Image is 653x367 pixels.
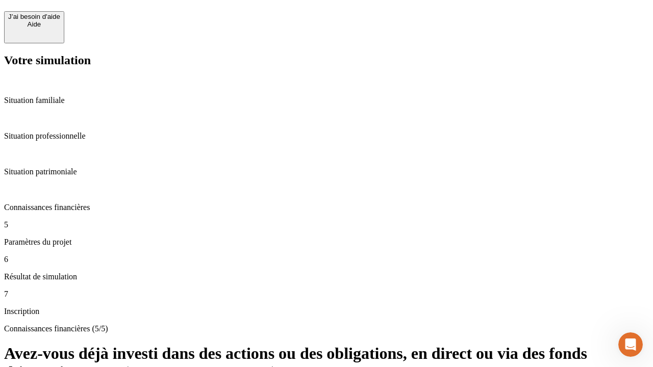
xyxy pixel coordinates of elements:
p: 6 [4,255,649,264]
p: Inscription [4,307,649,316]
h2: Votre simulation [4,54,649,67]
iframe: Intercom live chat [618,332,643,357]
p: Situation familiale [4,96,649,105]
p: Situation patrimoniale [4,167,649,176]
p: Résultat de simulation [4,272,649,281]
p: Connaissances financières [4,203,649,212]
p: Situation professionnelle [4,132,649,141]
p: 5 [4,220,649,229]
div: Aide [8,20,60,28]
p: Connaissances financières (5/5) [4,324,649,333]
div: J’ai besoin d'aide [8,13,60,20]
p: 7 [4,290,649,299]
p: Paramètres du projet [4,238,649,247]
button: J’ai besoin d'aideAide [4,11,64,43]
